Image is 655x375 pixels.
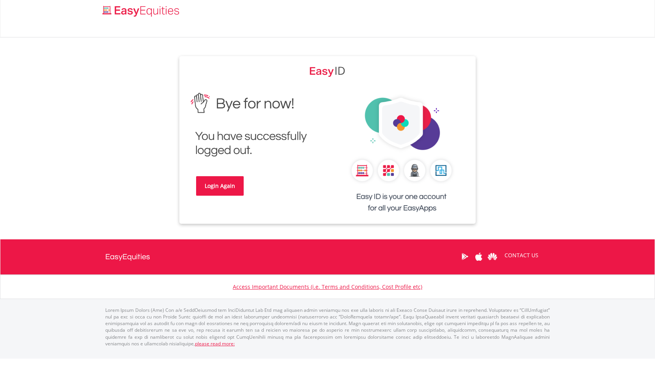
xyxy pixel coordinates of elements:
[101,5,182,18] img: EasyEquities_Logo.png
[233,283,422,290] a: Access Important Documents (i.e. Terms and Conditions, Cost Profile etc)
[333,87,470,224] img: EasyEquities
[458,244,472,269] a: Google Play
[99,2,182,18] a: Home page
[310,64,345,77] img: EasyEquities
[195,340,235,347] a: please read more:
[105,239,150,274] a: EasyEquities
[499,244,544,266] a: CONTACT US
[472,244,485,269] a: Apple
[105,307,550,347] p: Lorem Ipsum Dolors (Ame) Con a/e SeddOeiusmod tem InciDiduntut Lab Etd mag aliquaen admin veniamq...
[196,176,244,196] a: Login Again
[485,244,499,269] a: Huawei
[185,87,322,163] img: EasyEquities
